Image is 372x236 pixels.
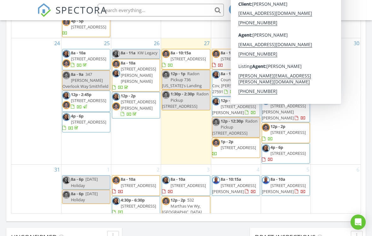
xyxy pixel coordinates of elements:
img: img_0553.jpeg [112,93,120,101]
a: 4p - 6p [STREET_ADDRESS] [262,143,310,164]
a: Go to September 4, 2025 [255,165,261,175]
span: [STREET_ADDRESS] [171,56,206,62]
span: 8a - 10a [71,50,86,56]
img: img_1653.jpg [62,191,70,199]
span: [STREET_ADDRESS] [121,203,156,209]
td: Go to August 25, 2025 [61,38,111,165]
span: 12p - 2p [121,93,136,99]
span: 4p - 6p [71,113,84,119]
td: Go to August 24, 2025 [11,38,61,165]
span: [STREET_ADDRESS] [121,183,156,188]
span: [STREET_ADDRESS] [171,183,206,188]
span: 532 Marthas Vw Wy, [GEOGRAPHIC_DATA] [162,197,202,215]
a: 8a - 10a [STREET_ADDRESS][PERSON_NAME][PERSON_NAME] [262,97,306,121]
a: 8a - 10a [STREET_ADDRESS] [162,176,206,194]
span: [STREET_ADDRESS][PERSON_NAME] [212,183,256,194]
span: Radon Pickup [STREET_ADDRESS] [212,118,258,136]
span: [STREET_ADDRESS] [221,56,256,62]
span: Radon Pickup [STREET_ADDRESS] [162,91,209,109]
a: 12p - 2p 532 Marthas Vw Wy, [GEOGRAPHIC_DATA] [162,197,202,221]
span: [STREET_ADDRESS][PERSON_NAME] [262,183,306,194]
a: Go to September 1, 2025 [106,165,111,175]
img: The Best Home Inspection Software - Spectora [37,3,51,17]
span: 1040 Country Pasture Cov, [PERSON_NAME] 27591 [212,71,253,95]
span: 12p - 2p [221,98,235,103]
img: img_0553.jpeg [262,97,270,105]
td: Go to August 29, 2025 [261,38,311,165]
a: 1p - 2p [STREET_ADDRESS] [212,139,256,156]
span: 8a - 10:15a [171,50,191,56]
span: 4p - 5p [71,18,84,24]
a: Go to September 6, 2025 [355,165,361,175]
a: Go to August 26, 2025 [153,38,161,48]
a: 8a - 10:15a [STREET_ADDRESS][PERSON_NAME] [212,176,256,194]
img: img_1653.jpg [212,139,220,147]
a: 8a - 10a [STREET_ADDRESS] [62,49,110,70]
div: Guardian Inspections [280,10,331,16]
a: 8a - 10a 1040 Country Pasture Cov, [PERSON_NAME] 27591 [212,71,253,95]
input: Search everything... [98,4,224,16]
td: Go to August 30, 2025 [311,38,361,165]
a: SPECTORA [37,9,107,22]
img: img_0553.jpeg [112,197,120,205]
img: img_1653.jpg [262,50,270,58]
div: Open Intercom Messenger [351,215,366,230]
span: 6a - 7a [270,76,283,82]
a: 4:30p - 6:30p [STREET_ADDRESS] [112,197,156,215]
a: 12p - 2p [STREET_ADDRESS][PERSON_NAME] [121,93,156,117]
span: 12p - 2:45p [71,92,91,97]
a: 12p - 2p [STREET_ADDRESS][PERSON_NAME] [212,98,256,115]
img: img_0553.jpeg [162,176,170,184]
a: 4p - 6p [STREET_ADDRESS] [62,112,110,133]
span: 8a - 10:15a [221,50,241,56]
a: 8a - 10a [STREET_ADDRESS][PERSON_NAME][PERSON_NAME] [112,60,156,90]
a: Go to August 25, 2025 [103,38,111,48]
td: Go to August 28, 2025 [211,38,261,165]
a: 8a - 10a [STREET_ADDRESS] [71,50,106,68]
img: img_0553.jpeg [112,70,120,77]
a: Go to August 31, 2025 [53,165,61,175]
img: img_0553.jpeg [62,176,70,184]
a: 8a - 10a 1040 Country Pasture Cov, [PERSON_NAME] 27591 [212,70,260,96]
span: [STREET_ADDRESS][PERSON_NAME] [212,104,256,115]
a: 4:30p - 6:30p [STREET_ADDRESS] [112,196,160,217]
a: 4p - 5p [STREET_ADDRESS] [62,18,106,36]
span: 8a - 10a [270,97,285,103]
span: [STREET_ADDRESS] [71,119,106,125]
span: Radon Drop Off 184 Camel Crazies [GEOGRAPHIC_DATA] [262,50,308,74]
span: [STREET_ADDRESS][PERSON_NAME][PERSON_NAME] [262,103,306,121]
img: img_0553.jpeg [62,113,70,121]
span: Radon Drop Off 884 Casa Clubhouse knightdale [262,76,308,94]
span: SPECTORA [55,3,107,16]
span: 8a - 11a [121,50,136,56]
a: 8a - 10a [STREET_ADDRESS][PERSON_NAME] [262,176,306,194]
span: 8a - 6p [71,176,84,182]
img: img_0553.jpeg [212,71,220,79]
a: 4p - 6p [STREET_ADDRESS] [62,113,106,131]
span: 4p - 6p [270,144,283,150]
span: 1:30p - 2:30p [171,91,195,97]
img: img_1653.jpg [262,124,270,131]
span: 12p - 2p [270,124,285,129]
a: 8a - 10a [STREET_ADDRESS][PERSON_NAME][PERSON_NAME] [112,59,160,92]
span: [STREET_ADDRESS][PERSON_NAME] [121,99,156,111]
td: Go to September 1, 2025 [61,165,111,223]
span: Radon Pickup 736 [US_STATE]'s Landing [162,71,202,88]
img: img_1653.jpg [112,102,120,110]
a: 12p - 2p 532 Marthas Vw Wy, [GEOGRAPHIC_DATA] [162,196,210,223]
td: Go to August 26, 2025 [111,38,161,165]
a: 8a - 10a [STREET_ADDRESS] [112,176,156,194]
a: 8a - 10:15a [STREET_ADDRESS] [162,50,206,68]
img: img_1653.jpg [162,91,170,99]
span: 8a - 10a [121,60,136,66]
a: Go to September 2, 2025 [155,165,161,175]
td: Go to September 4, 2025 [211,165,261,223]
img: img_0553.jpeg [262,144,270,152]
img: img_1653.jpg [212,50,220,58]
span: [STREET_ADDRESS][PERSON_NAME][PERSON_NAME] [121,66,156,84]
img: untitled_design__20240613t214559.210.png [212,176,220,184]
span: 8a - 9a [71,71,84,77]
td: Go to September 3, 2025 [161,165,211,223]
a: 8a - 10a [STREET_ADDRESS] [112,175,160,196]
a: Go to September 5, 2025 [305,165,311,175]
